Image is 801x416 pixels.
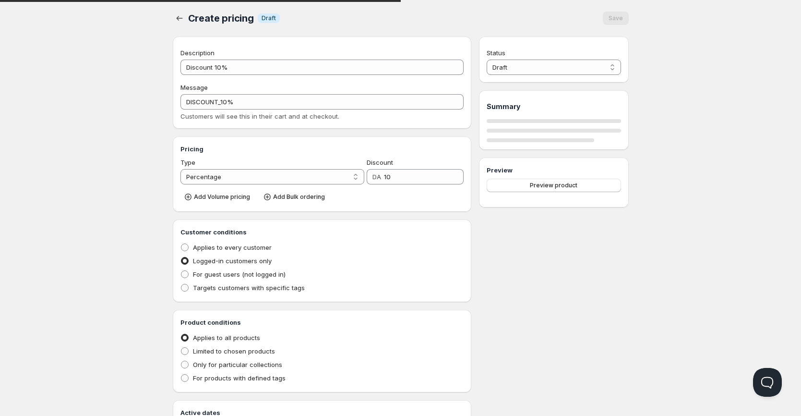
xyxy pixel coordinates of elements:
[487,165,621,175] h3: Preview
[273,193,325,201] span: Add Bulk ordering
[180,227,464,237] h3: Customer conditions
[180,60,464,75] input: Private internal description
[487,49,505,57] span: Status
[367,159,393,166] span: Discount
[180,190,256,204] button: Add Volume pricing
[487,102,621,111] h1: Summary
[180,144,464,154] h3: Pricing
[262,14,276,22] span: Draft
[193,257,272,265] span: Logged-in customers only
[753,368,782,397] iframe: Help Scout Beacon - Open
[193,334,260,342] span: Applies to all products
[193,270,286,278] span: For guest users (not logged in)
[193,347,275,355] span: Limited to chosen products
[188,12,254,24] span: Create pricing
[372,173,381,181] span: DA
[180,159,195,166] span: Type
[193,244,272,251] span: Applies to every customer
[180,49,215,57] span: Description
[180,112,339,120] span: Customers will see this in their cart and at checkout.
[180,318,464,327] h3: Product conditions
[194,193,250,201] span: Add Volume pricing
[530,182,577,189] span: Preview product
[260,190,331,204] button: Add Bulk ordering
[193,361,282,368] span: Only for particular collections
[487,179,621,192] button: Preview product
[193,374,286,382] span: For products with defined tags
[193,284,305,292] span: Targets customers with specific tags
[180,84,208,91] span: Message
